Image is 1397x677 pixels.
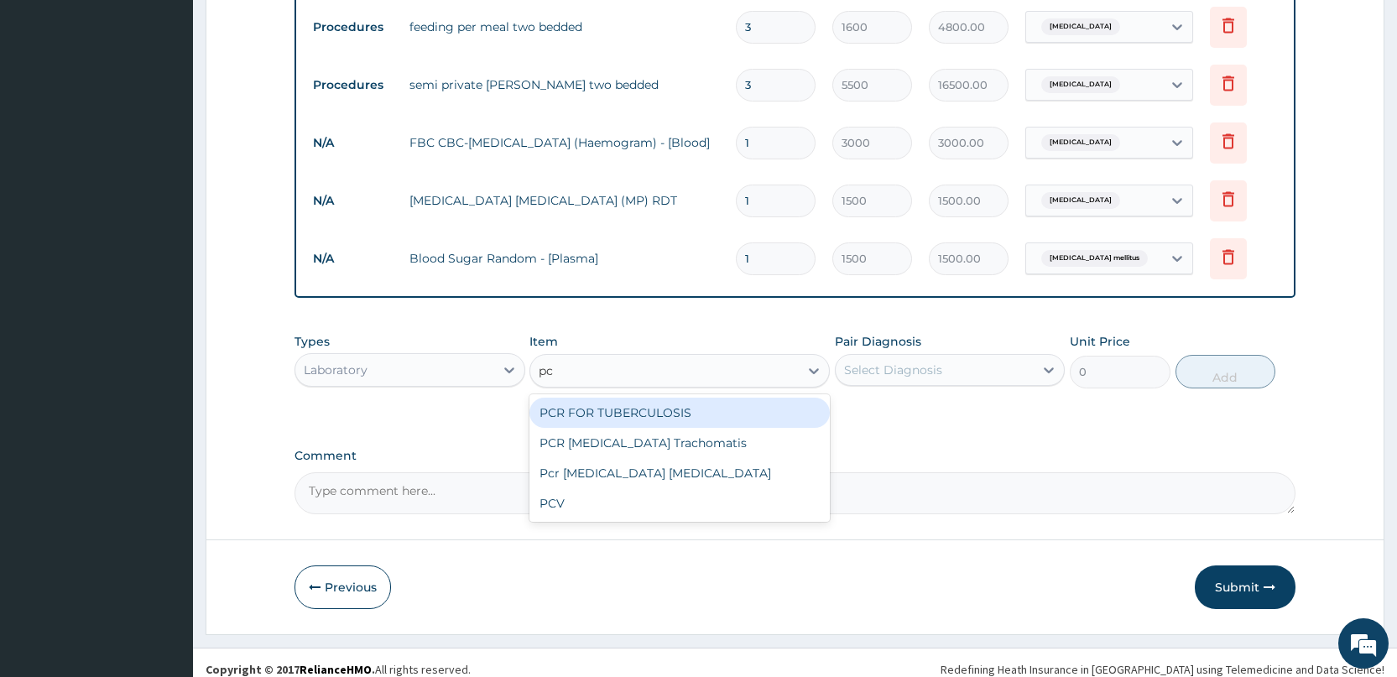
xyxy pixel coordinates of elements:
[401,10,727,44] td: feeding per meal two bedded
[31,84,68,126] img: d_794563401_company_1708531726252_794563401
[206,662,375,677] strong: Copyright © 2017 .
[529,458,830,488] div: Pcr [MEDICAL_DATA] [MEDICAL_DATA]
[305,128,401,159] td: N/A
[1041,76,1120,93] span: [MEDICAL_DATA]
[1070,333,1130,350] label: Unit Price
[300,662,372,677] a: RelianceHMO
[295,335,330,349] label: Types
[401,68,727,102] td: semi private [PERSON_NAME] two bedded
[1041,134,1120,151] span: [MEDICAL_DATA]
[529,333,558,350] label: Item
[1041,192,1120,209] span: [MEDICAL_DATA]
[87,94,282,116] div: Chat with us now
[844,362,942,378] div: Select Diagnosis
[8,458,320,517] textarea: Type your message and hit 'Enter'
[304,362,367,378] div: Laboratory
[1041,250,1148,267] span: [MEDICAL_DATA] mellitus
[295,449,1295,463] label: Comment
[835,333,921,350] label: Pair Diagnosis
[305,243,401,274] td: N/A
[1195,565,1295,609] button: Submit
[401,184,727,217] td: [MEDICAL_DATA] [MEDICAL_DATA] (MP) RDT
[305,70,401,101] td: Procedures
[295,565,391,609] button: Previous
[529,398,830,428] div: PCR FOR TUBERCULOSIS
[401,242,727,275] td: Blood Sugar Random - [Plasma]
[97,211,232,381] span: We're online!
[1041,18,1120,35] span: [MEDICAL_DATA]
[529,488,830,518] div: PCV
[529,428,830,458] div: PCR [MEDICAL_DATA] Trachomatis
[401,126,727,159] td: FBC CBC-[MEDICAL_DATA] (Haemogram) - [Blood]
[275,8,315,49] div: Minimize live chat window
[1175,355,1275,388] button: Add
[305,12,401,43] td: Procedures
[305,185,401,216] td: N/A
